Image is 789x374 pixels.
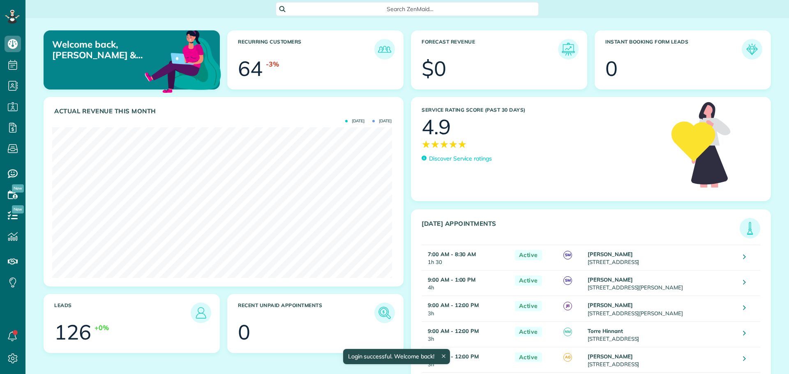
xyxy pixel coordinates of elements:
[376,41,393,57] img: icon_recurring_customers-cf858462ba22bcd05b5a5880d41d6543d210077de5bb9ebc9590e49fd87d84ed.png
[428,276,475,283] strong: 9:00 AM - 1:00 PM
[422,137,431,151] span: ★
[588,302,633,308] strong: [PERSON_NAME]
[440,137,449,151] span: ★
[422,117,451,137] div: 4.9
[515,275,542,286] span: Active
[376,305,393,321] img: icon_unpaid_appointments-47b8ce3997adf2238b356f14209ab4cced10bd1f174958f3ca8f1d0dd7fffeee.png
[266,60,279,69] div: -3%
[588,353,633,360] strong: [PERSON_NAME]
[12,184,24,193] span: New
[422,271,511,296] td: 4h
[238,39,374,60] h3: Recurring Customers
[428,251,476,257] strong: 7:00 AM - 8:30 AM
[422,154,492,163] a: Discover Service ratings
[515,352,542,363] span: Active
[515,327,542,337] span: Active
[52,39,164,61] p: Welcome back, [PERSON_NAME] & [PERSON_NAME]!
[563,353,572,362] span: AG
[515,301,542,311] span: Active
[563,328,572,336] span: NM
[744,41,760,57] img: icon_form_leads-04211a6a04a5b2264e4ee56bc0799ec3eb69b7e499cbb523a139df1d13a81ae0.png
[422,39,558,60] h3: Forecast Revenue
[238,303,374,323] h3: Recent unpaid appointments
[586,321,737,347] td: [STREET_ADDRESS]
[429,154,492,163] p: Discover Service ratings
[560,41,577,57] img: icon_forecast_revenue-8c13a41c7ed35a8dcfafea3cbb826a0462acb37728057bba2d056411b612bbbe.png
[422,321,511,347] td: 3h
[588,276,633,283] strong: [PERSON_NAME]
[193,305,209,321] img: icon_leads-1bed01f49abd5b7fead27621c3d59655bb73ed531f8eeb49469d10e621d6b896.png
[422,220,740,239] h3: [DATE] Appointments
[588,251,633,257] strong: [PERSON_NAME]
[343,349,450,364] div: Login successful. Welcome back!
[422,347,511,372] td: 3h
[563,302,572,310] span: JB
[54,303,191,323] h3: Leads
[515,250,542,260] span: Active
[586,296,737,321] td: [STREET_ADDRESS][PERSON_NAME]
[428,302,479,308] strong: 9:00 AM - 12:00 PM
[588,328,623,334] strong: Torre Hinnant
[372,119,392,123] span: [DATE]
[12,205,24,213] span: New
[54,322,91,342] div: 126
[345,119,365,123] span: [DATE]
[605,39,742,60] h3: Instant Booking Form Leads
[605,58,618,79] div: 0
[586,245,737,271] td: [STREET_ADDRESS]
[422,296,511,321] td: 3h
[95,323,109,333] div: +0%
[428,353,479,360] strong: 9:00 AM - 12:00 PM
[422,107,663,113] h3: Service Rating score (past 30 days)
[428,328,479,334] strong: 9:00 AM - 12:00 PM
[563,276,572,285] span: SM
[422,58,446,79] div: $0
[586,347,737,372] td: [STREET_ADDRESS]
[238,58,263,79] div: 64
[563,251,572,259] span: SM
[143,21,223,101] img: dashboard_welcome-42a62b7d889689a78055ac9021e634bf52bae3f8056760290aed330b23ab8690.png
[449,137,458,151] span: ★
[54,108,395,115] h3: Actual Revenue this month
[742,220,758,236] img: icon_todays_appointments-901f7ab196bb0bea1936b74009e4eb5ffbc2d2711fa7634e0d609ed5ef32b18b.png
[431,137,440,151] span: ★
[458,137,467,151] span: ★
[238,322,250,342] div: 0
[586,271,737,296] td: [STREET_ADDRESS][PERSON_NAME]
[422,245,511,271] td: 1h 30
